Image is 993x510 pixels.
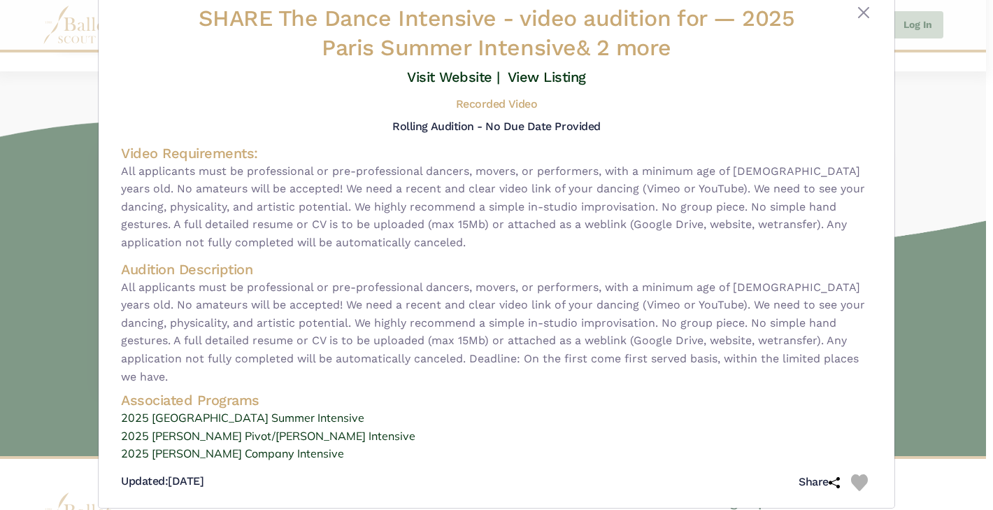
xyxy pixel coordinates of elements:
a: 2025 [PERSON_NAME] Pivot/[PERSON_NAME] Intensive [121,427,872,446]
h4: Audition Description [121,260,872,278]
span: SHARE The Dance Intensive - [199,5,713,31]
a: & 2 more [576,34,671,61]
span: Video Requirements: [121,145,258,162]
h4: Associated Programs [121,391,872,409]
span: — 2025 Paris Summer Intensive [322,5,794,61]
h5: Rolling Audition - No Due Date Provided [392,120,600,133]
span: Updated: [121,474,168,488]
a: 2025 [PERSON_NAME] Company Intensive [121,445,872,463]
h5: Recorded Video [456,97,537,112]
a: View Listing [508,69,586,85]
a: 2025 [GEOGRAPHIC_DATA] Summer Intensive [121,409,872,427]
h5: Share [799,475,840,490]
span: video audition for [520,5,706,31]
h5: [DATE] [121,474,203,489]
a: Visit Website | [407,69,500,85]
span: All applicants must be professional or pre-professional dancers, movers, or performers, with a mi... [121,162,872,252]
button: Close [855,4,872,21]
span: All applicants must be professional or pre-professional dancers, movers, or performers, with a mi... [121,278,872,386]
